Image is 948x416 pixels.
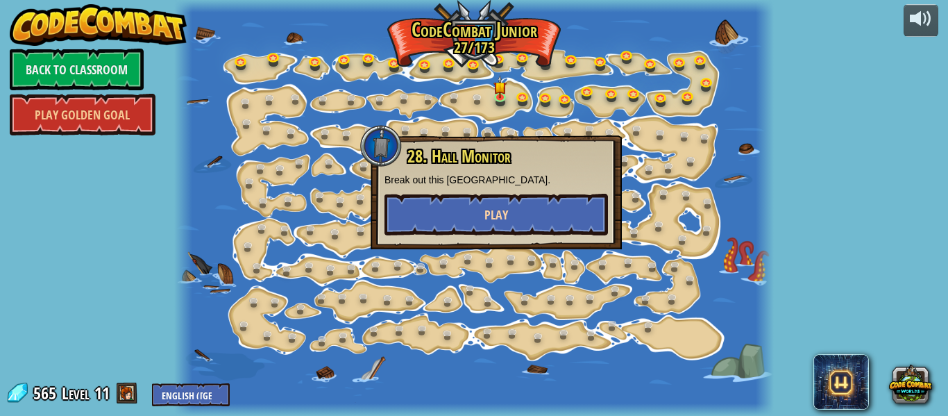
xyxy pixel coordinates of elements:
a: Play Golden Goal [10,94,155,135]
span: 565 [33,382,60,404]
span: Level [62,382,90,405]
img: CodeCombat - Learn how to code by playing a game [10,4,187,46]
span: 11 [94,382,110,404]
p: Break out this [GEOGRAPHIC_DATA]. [384,173,608,187]
button: Adjust volume [904,4,938,37]
span: Play [484,206,508,224]
a: Back to Classroom [10,49,144,90]
span: 28. Hall Monitor [407,144,511,168]
img: level-banner-started.png [493,76,507,99]
button: Play [384,194,608,235]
